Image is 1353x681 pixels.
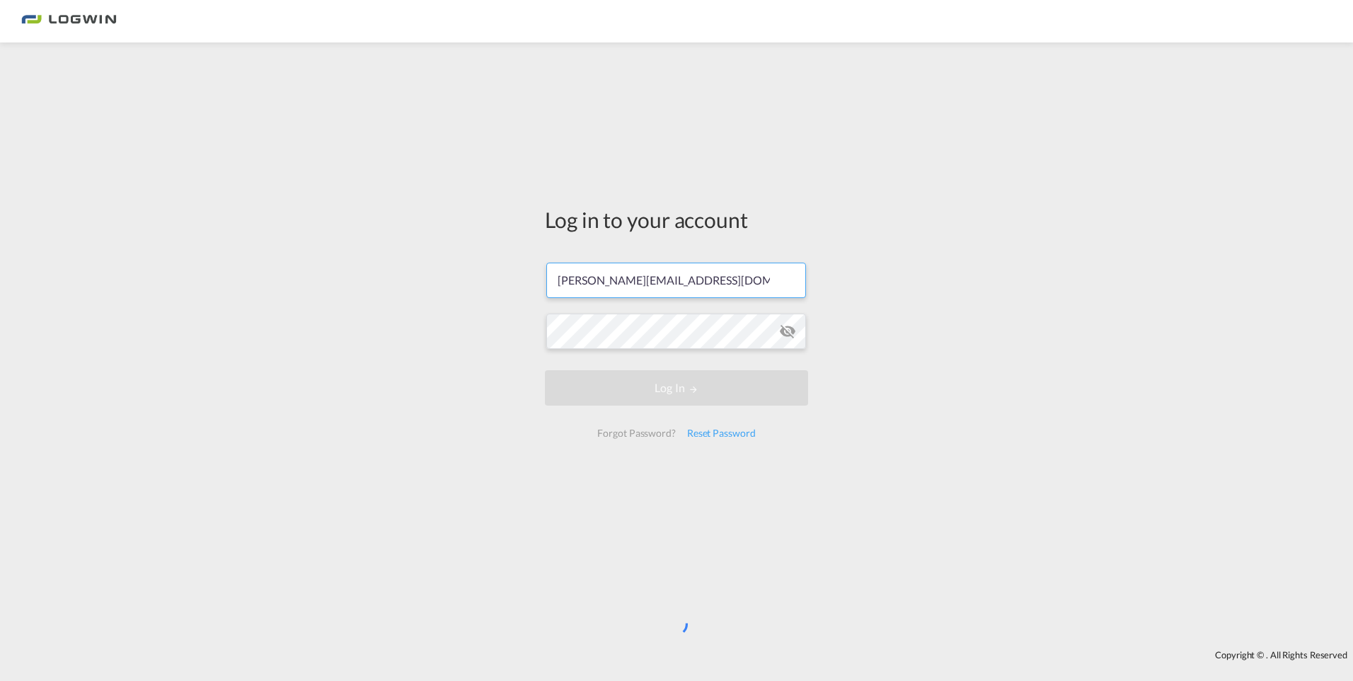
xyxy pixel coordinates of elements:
[681,420,761,446] div: Reset Password
[779,323,796,340] md-icon: icon-eye-off
[592,420,681,446] div: Forgot Password?
[546,263,806,298] input: Enter email/phone number
[545,370,808,406] button: LOGIN
[545,205,808,234] div: Log in to your account
[21,6,117,38] img: bc73a0e0d8c111efacd525e4c8ad7d32.png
